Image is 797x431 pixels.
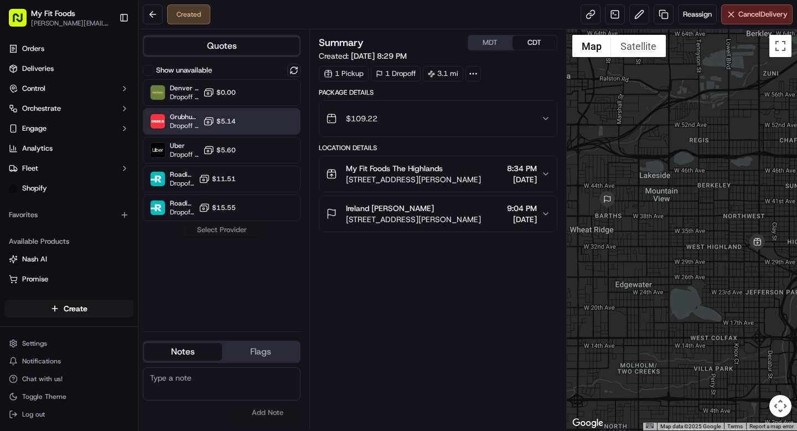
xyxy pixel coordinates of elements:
span: Grubhub (MFF) [170,112,199,121]
span: Roadie (P2P) [170,199,194,208]
button: Keyboard shortcuts [646,423,654,428]
a: Deliveries [4,60,133,78]
img: Roadie (Routed) [151,172,165,186]
img: Grubhub (MFF) [151,114,165,129]
span: $5.60 [216,146,236,155]
button: $5.60 [203,145,236,156]
button: Notes [144,343,222,361]
h3: Summary [319,38,364,48]
span: Shopify [22,183,47,193]
img: Google [570,416,606,430]
span: • [120,172,124,181]
img: Shopify logo [9,184,18,193]
a: 📗Knowledge Base [7,213,89,233]
button: Toggle Theme [4,389,133,404]
span: [DATE] [507,174,537,185]
button: Map camera controls [769,395,791,417]
div: 3.1 mi [423,66,463,81]
span: Fleet [22,163,38,173]
span: Roadie (Routed) [170,170,194,179]
span: $15.55 [212,203,236,212]
button: Promise [4,270,133,288]
div: Package Details [319,88,557,97]
a: Report a map error [749,423,794,429]
span: [STREET_ADDRESS][PERSON_NAME] [346,214,481,225]
a: Open this area in Google Maps (opens a new window) [570,416,606,430]
img: Roadie (P2P) [151,201,165,215]
button: Quotes [144,37,299,55]
span: API Documentation [105,218,178,229]
button: My Fit Foods [31,8,75,19]
img: Nash [11,11,33,33]
span: Dropoff ETA - [170,208,194,217]
div: Favorites [4,206,133,224]
label: Show unavailable [156,65,212,75]
img: Wisdom Oko [11,161,29,183]
span: My Fit Foods The Highlands [346,163,443,174]
span: Settings [22,339,47,348]
span: Create [64,303,87,314]
button: Reassign [678,4,717,24]
span: [DATE] 8:29 PM [351,51,407,61]
span: [PERSON_NAME][EMAIL_ADDRESS][DOMAIN_NAME] [31,19,110,28]
div: We're available if you need us! [50,117,152,126]
div: Start new chat [50,106,182,117]
a: 💻API Documentation [89,213,182,233]
button: Orchestrate [4,100,133,117]
span: Analytics [22,143,53,153]
span: Control [22,84,45,94]
button: Flags [222,343,300,361]
button: Ireland [PERSON_NAME][STREET_ADDRESS][PERSON_NAME]9:04 PM[DATE] [319,196,556,232]
button: Control [4,80,133,98]
span: Engage [22,124,46,134]
span: Toggle Theme [22,392,66,401]
button: Chat with us! [4,371,133,387]
span: Dropoff ETA - [170,179,194,188]
span: Cancel Delivery [738,9,788,19]
span: 8:34 PM [507,163,537,174]
span: Knowledge Base [22,218,85,229]
div: 📗 [11,219,20,228]
span: Notifications [22,357,61,366]
button: Log out [4,407,133,422]
span: [STREET_ADDRESS][PERSON_NAME] [346,174,481,185]
a: Orders [4,40,133,58]
span: Nash AI [22,254,47,264]
a: Terms (opens in new tab) [727,423,743,429]
span: Reassign [683,9,712,19]
button: Show street map [572,35,611,57]
img: 1736555255976-a54dd68f-1ca7-489b-9aae-adbdc363a1c4 [22,172,31,181]
span: $5.14 [216,117,236,126]
span: Log out [22,410,45,419]
span: Denver Fleet [170,84,199,93]
img: 8571987876998_91fb9ceb93ad5c398215_72.jpg [23,106,43,126]
span: Created: [319,50,407,61]
button: Toggle fullscreen view [769,35,791,57]
button: $0.00 [203,87,236,98]
button: My Fit Foods The Highlands[STREET_ADDRESS][PERSON_NAME]8:34 PM[DATE] [319,156,556,192]
span: Dropoff ETA - [170,93,199,101]
span: 9:04 PM [507,203,537,214]
button: $15.55 [199,202,236,213]
span: Orchestrate [22,104,61,114]
div: Past conversations [11,144,74,153]
a: Shopify [4,179,133,197]
button: Start new chat [188,109,201,122]
span: Orders [22,44,44,54]
span: Dropoff ETA 30 minutes [170,121,199,130]
button: Nash AI [4,250,133,268]
span: [DATE] [507,214,537,225]
a: Analytics [4,140,133,157]
button: Fleet [4,160,133,177]
button: Engage [4,120,133,137]
button: $109.22 [319,101,556,136]
a: Nash AI [9,254,129,264]
span: $0.00 [216,88,236,97]
div: 💻 [94,219,102,228]
a: Promise [9,274,129,284]
button: Settings [4,336,133,351]
span: Chat with us! [22,374,63,383]
span: Map data ©2025 Google [660,423,721,429]
span: Uber [170,141,199,150]
img: Internal Provider - (My Fit Foods) [151,85,165,100]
